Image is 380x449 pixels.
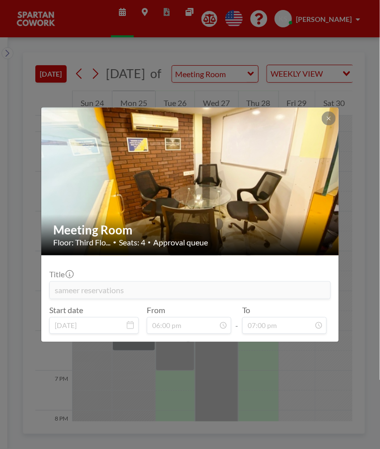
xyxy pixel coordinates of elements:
span: Approval queue [153,237,208,247]
label: Start date [49,305,83,315]
img: 537.jpg [41,69,340,293]
label: From [147,305,165,315]
span: - [235,309,238,331]
span: • [113,238,116,246]
span: • [148,239,151,245]
span: Floor: Third Flo... [53,237,110,247]
label: To [242,305,250,315]
input: (No title) [50,282,330,299]
span: Seats: 4 [119,237,145,247]
h2: Meeting Room [53,223,328,237]
label: Title [49,269,73,279]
